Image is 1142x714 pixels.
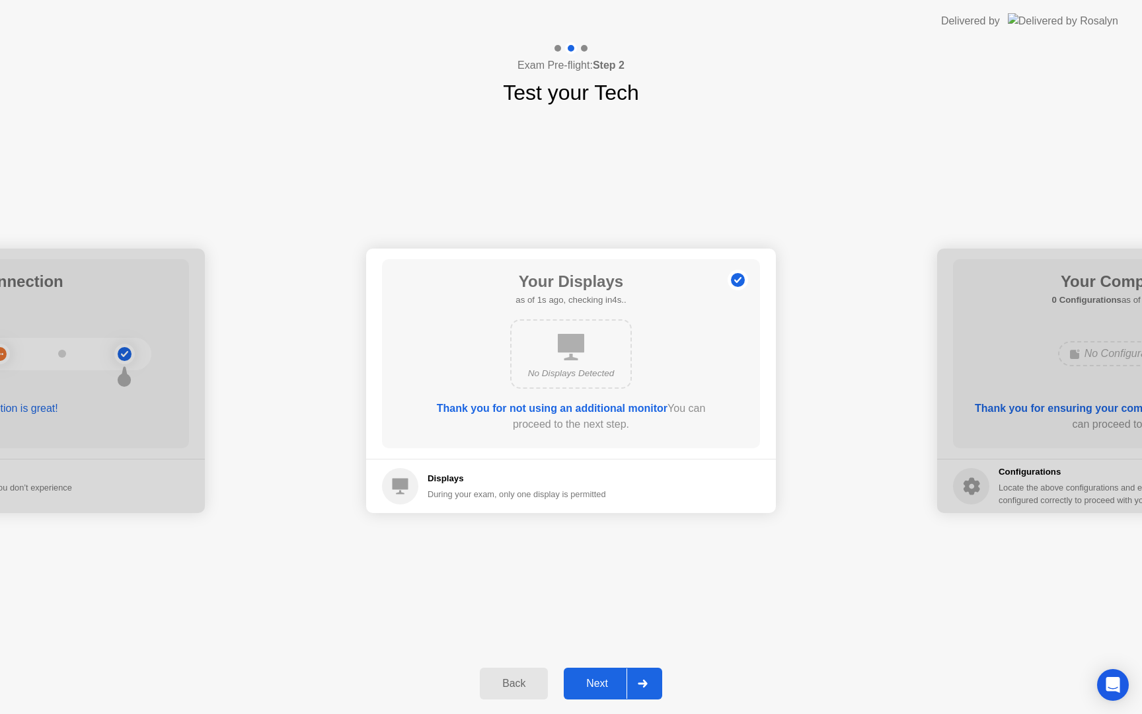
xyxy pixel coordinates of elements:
[420,401,722,432] div: You can proceed to the next step.
[941,13,1000,29] div: Delivered by
[1008,13,1118,28] img: Delivered by Rosalyn
[515,294,626,307] h5: as of 1s ago, checking in4s..
[428,472,606,485] h5: Displays
[1097,669,1129,701] div: Open Intercom Messenger
[503,77,639,108] h1: Test your Tech
[564,668,662,699] button: Next
[437,403,667,414] b: Thank you for not using an additional monitor
[484,678,544,690] div: Back
[515,270,626,294] h1: Your Displays
[428,488,606,500] div: During your exam, only one display is permitted
[480,668,548,699] button: Back
[593,59,625,71] b: Step 2
[568,678,627,690] div: Next
[522,367,620,380] div: No Displays Detected
[517,58,625,73] h4: Exam Pre-flight:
